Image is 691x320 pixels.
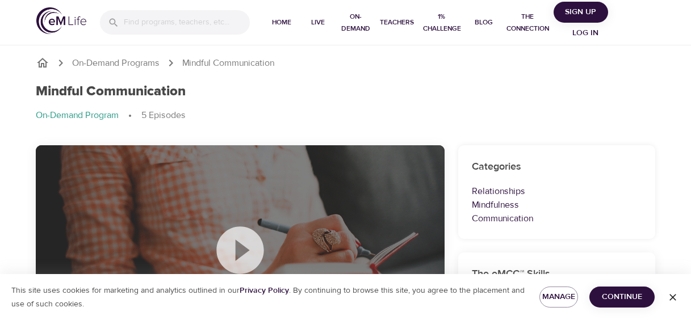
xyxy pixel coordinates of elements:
p: Mindfulness [472,198,642,212]
button: Manage [539,287,578,308]
a: On-Demand Programs [72,57,160,70]
p: Relationships [472,184,642,198]
p: Communication [472,212,642,225]
span: Blog [470,16,497,28]
span: On-Demand [341,11,371,35]
p: Mindful Communication [182,57,274,70]
img: logo [36,7,86,34]
span: Home [268,16,295,28]
button: Log in [558,23,613,44]
span: 1% Challenge [423,11,461,35]
span: Sign Up [558,5,604,19]
span: Manage [548,290,569,304]
span: Continue [598,290,646,304]
span: The Connection [506,11,549,35]
p: On-Demand Program [36,109,119,122]
span: Log in [563,26,608,40]
span: Live [304,16,332,28]
p: 5 Episodes [141,109,186,122]
a: Privacy Policy [240,285,289,296]
button: Continue [589,287,655,308]
button: Sign Up [554,2,608,23]
input: Find programs, teachers, etc... [124,10,250,35]
nav: breadcrumb [36,56,656,70]
nav: breadcrumb [36,109,656,123]
h6: The eMCC™ Skills [472,266,642,283]
span: Teachers [380,16,414,28]
h6: Categories [472,159,642,175]
h1: Mindful Communication [36,83,186,100]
